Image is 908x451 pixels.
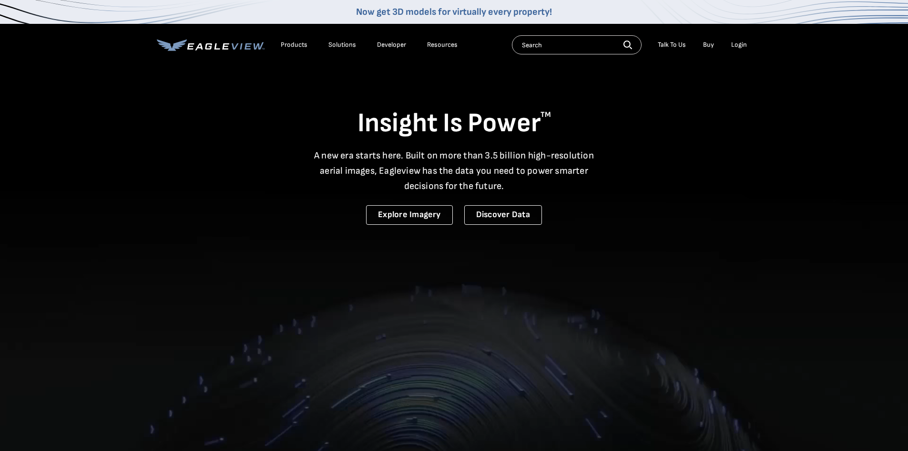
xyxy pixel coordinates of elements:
[512,35,642,54] input: Search
[377,41,406,49] a: Developer
[703,41,714,49] a: Buy
[731,41,747,49] div: Login
[366,205,453,225] a: Explore Imagery
[427,41,458,49] div: Resources
[328,41,356,49] div: Solutions
[658,41,686,49] div: Talk To Us
[356,6,552,18] a: Now get 3D models for virtually every property!
[464,205,542,225] a: Discover Data
[157,107,752,140] h1: Insight Is Power
[281,41,307,49] div: Products
[308,148,600,194] p: A new era starts here. Built on more than 3.5 billion high-resolution aerial images, Eagleview ha...
[541,110,551,119] sup: TM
